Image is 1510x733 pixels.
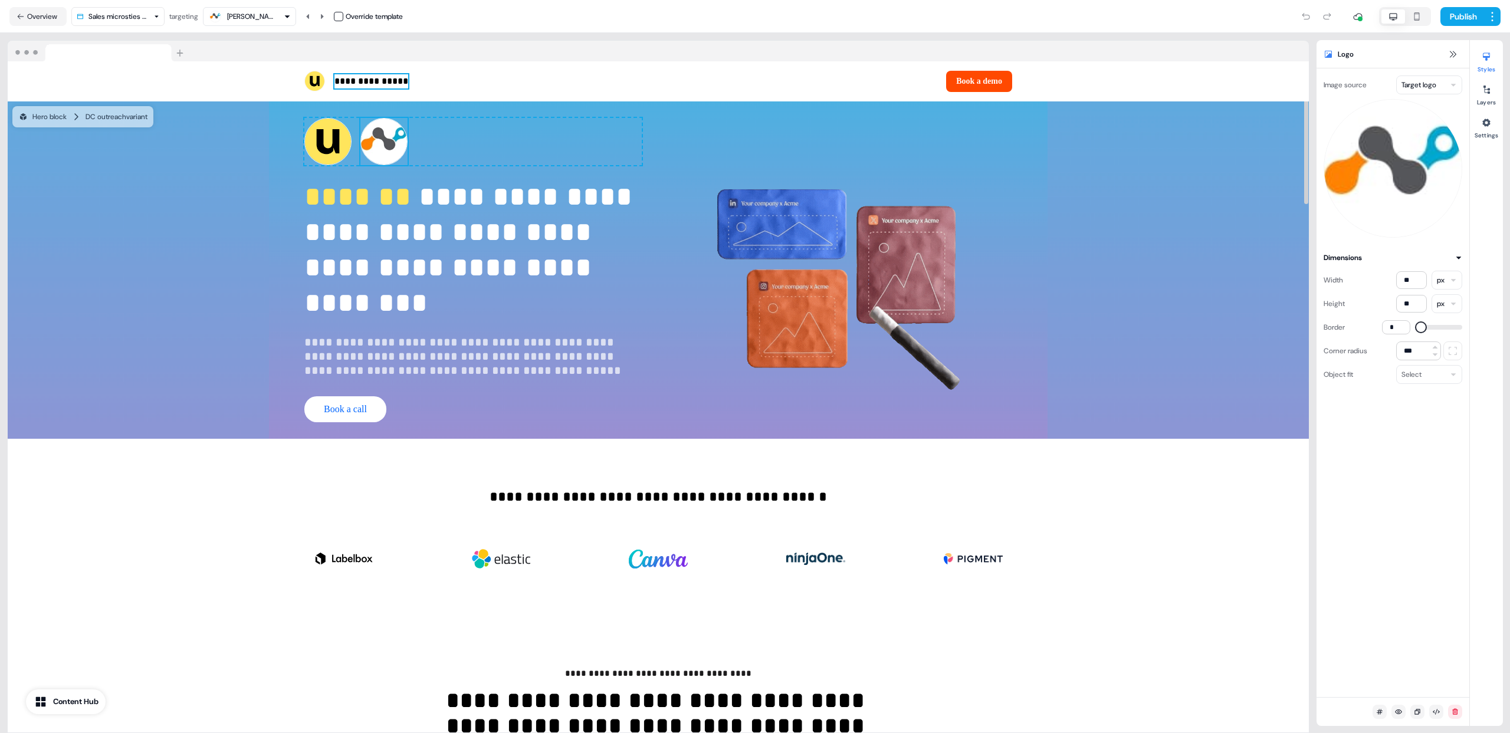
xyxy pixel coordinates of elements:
[675,101,1012,439] img: Image
[1324,271,1343,290] div: Width
[1324,75,1367,94] div: Image source
[18,111,67,123] div: Hero block
[1338,48,1354,60] span: Logo
[1470,47,1503,73] button: Styles
[304,396,642,422] div: Book a call
[471,535,530,583] img: Image
[1401,79,1436,91] div: Target logo
[169,11,198,22] div: targeting
[26,689,106,714] button: Content Hub
[663,71,1012,92] div: Book a demo
[53,696,99,708] div: Content Hub
[1324,294,1345,313] div: Height
[203,7,296,26] button: [PERSON_NAME]
[946,71,1012,92] button: Book a demo
[304,396,386,422] button: Book a call
[1324,252,1362,264] div: Dimensions
[314,535,373,583] img: Image
[1324,252,1462,264] button: Dimensions
[88,11,149,22] div: Sales microsties outreach
[1437,298,1445,310] div: px
[1470,80,1503,106] button: Layers
[786,535,845,583] img: Image
[629,535,688,583] img: Image
[1440,7,1484,26] button: Publish
[227,11,274,22] div: [PERSON_NAME]
[1470,113,1503,139] button: Settings
[86,111,147,123] div: DC outreach variant
[1324,318,1345,337] div: Border
[1401,369,1422,380] div: Select
[9,7,67,26] button: Overview
[1324,341,1367,360] div: Corner radius
[8,41,189,62] img: Browser topbar
[944,535,1003,583] img: Image
[346,11,403,22] div: Override template
[1437,274,1445,286] div: px
[304,526,1012,592] div: ImageImageImageImageImage
[1396,365,1462,384] button: Select
[1324,365,1353,384] div: Object fit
